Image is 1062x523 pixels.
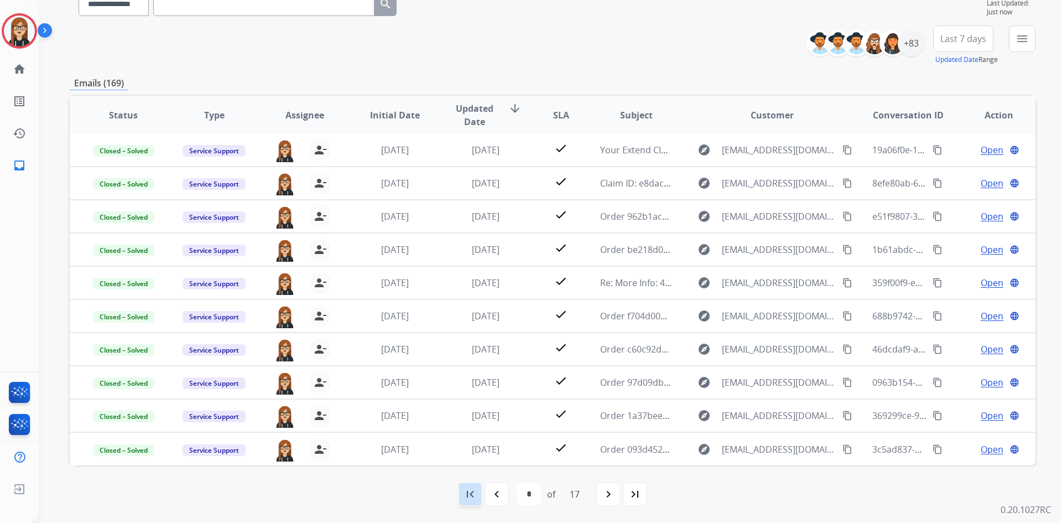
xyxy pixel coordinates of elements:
[547,488,555,501] div: of
[314,343,327,356] mat-icon: person_remove
[933,145,943,155] mat-icon: content_copy
[554,308,568,321] mat-icon: check
[600,310,794,322] span: Order f704d005-6162-41fa-9a91-406e2733eae0
[381,277,409,289] span: [DATE]
[274,405,296,428] img: agent-avatar
[933,344,943,354] mat-icon: content_copy
[981,309,1003,323] span: Open
[981,409,1003,422] span: Open
[722,343,836,356] span: [EMAIL_ADDRESS][DOMAIN_NAME]
[381,410,409,422] span: [DATE]
[183,377,246,389] span: Service Support
[109,108,138,122] span: Status
[872,210,1037,222] span: e51f9807-3a1e-493e-9492-2b6f6cbfa52e
[381,376,409,389] span: [DATE]
[935,55,998,64] span: Range
[274,172,296,195] img: agent-avatar
[722,177,836,190] span: [EMAIL_ADDRESS][DOMAIN_NAME]
[183,211,246,223] span: Service Support
[987,8,1035,17] span: Just now
[933,278,943,288] mat-icon: content_copy
[842,245,852,255] mat-icon: content_copy
[933,211,943,221] mat-icon: content_copy
[935,55,978,64] button: Updated Date
[1009,145,1019,155] mat-icon: language
[183,444,246,456] span: Service Support
[933,444,943,454] mat-icon: content_copy
[370,108,420,122] span: Initial Date
[93,344,154,356] span: Closed – Solved
[940,37,986,41] span: Last 7 days
[872,410,1039,422] span: 369299ce-971c-4a5e-85e4-caf112b94b3c
[314,443,327,456] mat-icon: person_remove
[93,444,154,456] span: Closed – Solved
[314,309,327,323] mat-icon: person_remove
[842,145,852,155] mat-icon: content_copy
[722,309,836,323] span: [EMAIL_ADDRESS][DOMAIN_NAME]
[472,376,499,389] span: [DATE]
[697,376,711,389] mat-icon: explore
[945,96,1035,134] th: Action
[93,211,154,223] span: Closed – Solved
[554,275,568,288] mat-icon: check
[93,245,154,256] span: Closed – Solved
[554,374,568,387] mat-icon: check
[472,410,499,422] span: [DATE]
[933,178,943,188] mat-icon: content_copy
[872,310,1043,322] span: 688b9742-67bd-4ddb-a1f2-2337a7fbd05a
[274,305,296,328] img: agent-avatar
[600,244,788,256] span: Order be218d0f-fe35-42cc-8cc0-9d3c7f208df6
[697,409,711,422] mat-icon: explore
[183,245,246,256] span: Service Support
[183,311,246,323] span: Service Support
[697,343,711,356] mat-icon: explore
[93,411,154,422] span: Closed – Solved
[274,438,296,462] img: agent-avatar
[381,210,409,222] span: [DATE]
[722,143,836,157] span: [EMAIL_ADDRESS][DOMAIN_NAME]
[872,443,1042,455] span: 3c5ad837-284d-4452-8e7a-70618664f79d
[981,243,1003,256] span: Open
[981,177,1003,190] span: Open
[381,443,409,455] span: [DATE]
[472,277,499,289] span: [DATE]
[508,102,522,115] mat-icon: arrow_downward
[93,278,154,289] span: Closed – Solved
[1016,32,1029,45] mat-icon: menu
[472,443,499,455] span: [DATE]
[1009,444,1019,454] mat-icon: language
[600,443,794,455] span: Order 093d452e-b271-4099-878c-b64df61fcbcc
[450,102,500,128] span: Updated Date
[274,371,296,395] img: agent-avatar
[842,444,852,454] mat-icon: content_copy
[93,377,154,389] span: Closed – Solved
[981,276,1003,289] span: Open
[13,95,26,108] mat-icon: list_alt
[183,344,246,356] span: Service Support
[722,210,836,223] span: [EMAIL_ADDRESS][DOMAIN_NAME]
[13,127,26,140] mat-icon: history
[561,483,589,505] div: 17
[600,144,676,156] span: Your Extend Claim
[554,142,568,155] mat-icon: check
[381,144,409,156] span: [DATE]
[314,143,327,157] mat-icon: person_remove
[183,178,246,190] span: Service Support
[464,488,477,501] mat-icon: first_page
[554,175,568,188] mat-icon: check
[314,243,327,256] mat-icon: person_remove
[472,210,499,222] span: [DATE]
[1009,211,1019,221] mat-icon: language
[183,278,246,289] span: Service Support
[274,239,296,262] img: agent-avatar
[1009,245,1019,255] mat-icon: language
[600,376,793,389] span: Order 97d09db9-08e2-405b-9f2a-f008cb9cf12a
[842,178,852,188] mat-icon: content_copy
[697,243,711,256] mat-icon: explore
[1009,311,1019,321] mat-icon: language
[872,244,1038,256] span: 1b61abdc-a301-42fd-a73f-83f98c299d35
[981,343,1003,356] span: Open
[93,178,154,190] span: Closed – Solved
[472,343,499,355] span: [DATE]
[981,443,1003,456] span: Open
